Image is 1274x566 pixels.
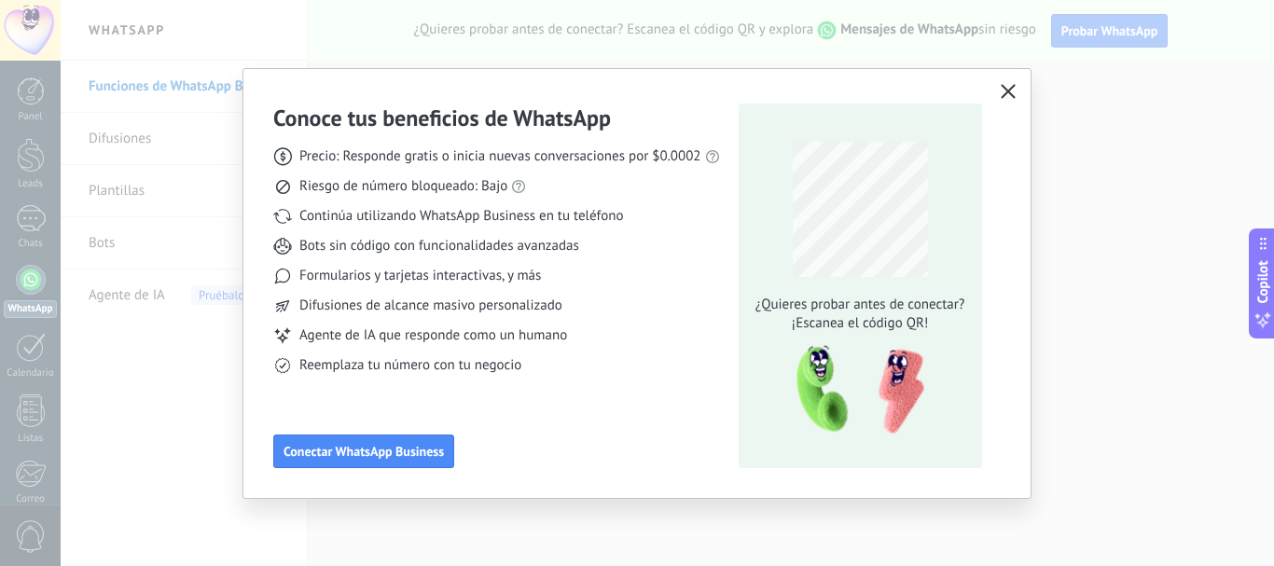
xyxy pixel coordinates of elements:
span: Agente de IA que responde como un humano [299,326,567,345]
span: Formularios y tarjetas interactivas, y más [299,267,541,285]
span: Bots sin código con funcionalidades avanzadas [299,237,579,255]
h3: Conoce tus beneficios de WhatsApp [273,104,611,132]
img: qr-pic-1x.png [781,340,928,440]
span: ¿Quieres probar antes de conectar? [750,296,970,314]
span: Difusiones de alcance masivo personalizado [299,297,562,315]
span: Precio: Responde gratis o inicia nuevas conversaciones por $0.0002 [299,147,701,166]
span: Reemplaza tu número con tu negocio [299,356,521,375]
span: Continúa utilizando WhatsApp Business en tu teléfono [299,207,623,226]
span: Riesgo de número bloqueado: Bajo [299,177,507,196]
span: Conectar WhatsApp Business [284,445,444,458]
button: Conectar WhatsApp Business [273,435,454,468]
span: Copilot [1253,260,1272,303]
span: ¡Escanea el código QR! [750,314,970,333]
